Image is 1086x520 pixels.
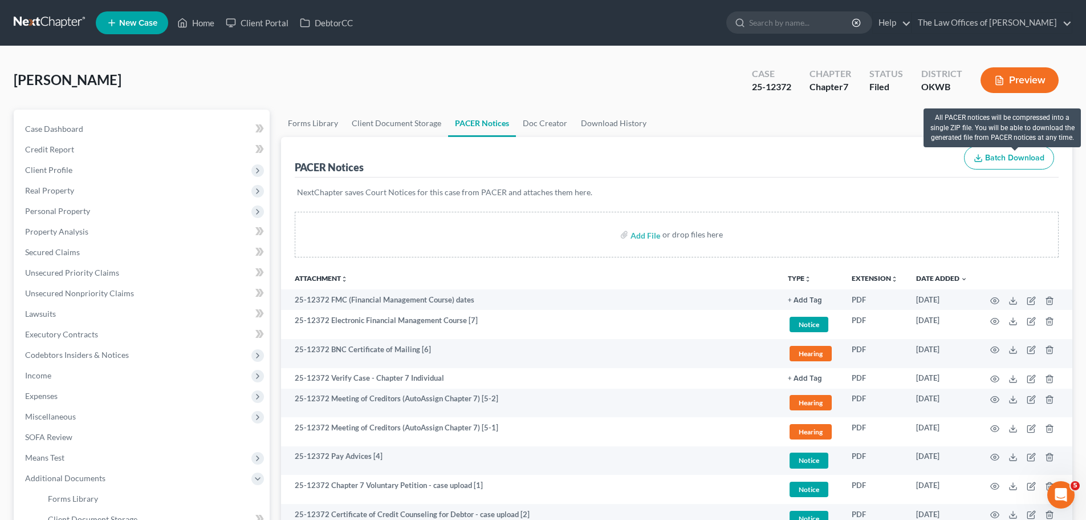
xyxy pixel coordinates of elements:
a: Forms Library [39,489,270,509]
div: District [921,67,962,80]
span: [PERSON_NAME] [14,71,121,88]
a: Extensionunfold_more [852,274,898,283]
td: 25-12372 FMC (Financial Management Course) dates [281,289,779,310]
td: PDF [843,289,907,310]
a: PACER Notices [448,110,516,137]
td: [DATE] [907,339,977,368]
div: or drop files here [662,229,723,240]
td: [DATE] [907,417,977,446]
span: Additional Documents [25,473,105,483]
td: 25-12372 Verify Case - Chapter 7 Individual [281,368,779,389]
span: SOFA Review [25,432,72,442]
button: TYPEunfold_more [788,275,811,283]
input: Search by name... [749,12,853,33]
a: Hearing [788,344,833,363]
a: Executory Contracts [16,324,270,345]
span: 5 [1071,481,1080,490]
td: [DATE] [907,368,977,389]
p: NextChapter saves Court Notices for this case from PACER and attaches them here. [297,187,1056,198]
td: PDF [843,475,907,504]
a: Client Portal [220,13,294,33]
td: PDF [843,368,907,389]
span: Means Test [25,453,64,462]
a: Client Document Storage [345,110,448,137]
button: Batch Download [964,146,1054,170]
td: PDF [843,389,907,418]
a: + Add Tag [788,295,833,305]
span: Executory Contracts [25,329,98,339]
a: Home [172,13,220,33]
a: Doc Creator [516,110,574,137]
a: DebtorCC [294,13,359,33]
a: Lawsuits [16,304,270,324]
a: Case Dashboard [16,119,270,139]
td: 25-12372 Meeting of Creditors (AutoAssign Chapter 7) [5-2] [281,389,779,418]
div: Chapter [810,80,851,94]
span: 7 [843,81,848,92]
span: Income [25,370,51,380]
div: 25-12372 [752,80,791,94]
span: Unsecured Priority Claims [25,268,119,277]
div: Chapter [810,67,851,80]
span: Client Profile [25,165,72,175]
td: PDF [843,310,907,339]
button: + Add Tag [788,375,822,382]
a: The Law Offices of [PERSON_NAME] [912,13,1072,33]
td: [DATE] [907,475,977,504]
td: 25-12372 Electronic Financial Management Course [7] [281,310,779,339]
span: Unsecured Nonpriority Claims [25,288,134,298]
a: Hearing [788,393,833,412]
a: Unsecured Nonpriority Claims [16,283,270,304]
a: Forms Library [281,110,345,137]
td: PDF [843,417,907,446]
span: Personal Property [25,206,90,216]
div: PACER Notices [295,160,364,174]
span: Hearing [790,424,832,440]
button: + Add Tag [788,297,822,304]
span: Case Dashboard [25,124,83,134]
td: [DATE] [907,310,977,339]
td: 25-12372 BNC Certificate of Mailing [6] [281,339,779,368]
a: Attachmentunfold_more [295,274,348,283]
a: SOFA Review [16,427,270,448]
span: Notice [790,317,828,332]
a: Date Added expand_more [916,274,967,283]
a: Secured Claims [16,242,270,263]
span: Hearing [790,395,832,410]
td: [DATE] [907,289,977,310]
span: Expenses [25,391,58,401]
td: PDF [843,339,907,368]
a: Help [873,13,911,33]
a: + Add Tag [788,373,833,384]
span: Credit Report [25,144,74,154]
span: Batch Download [985,153,1044,163]
span: Notice [790,453,828,468]
i: unfold_more [891,276,898,283]
a: Download History [574,110,653,137]
span: Miscellaneous [25,412,76,421]
span: Hearing [790,346,832,361]
button: Preview [981,67,1059,93]
a: Credit Report [16,139,270,160]
td: 25-12372 Meeting of Creditors (AutoAssign Chapter 7) [5-1] [281,417,779,446]
span: Property Analysis [25,227,88,236]
a: Property Analysis [16,221,270,242]
td: [DATE] [907,389,977,418]
span: New Case [119,19,157,27]
div: Case [752,67,791,80]
span: Codebtors Insiders & Notices [25,350,129,360]
span: Secured Claims [25,247,80,257]
i: unfold_more [804,276,811,283]
span: Real Property [25,186,74,195]
td: [DATE] [907,446,977,475]
a: Notice [788,480,833,499]
span: Forms Library [48,494,98,503]
td: 25-12372 Chapter 7 Voluntary Petition - case upload [1] [281,475,779,504]
span: Lawsuits [25,309,56,319]
div: Filed [869,80,903,94]
a: Notice [788,315,833,334]
a: Unsecured Priority Claims [16,263,270,283]
div: Status [869,67,903,80]
div: OKWB [921,80,962,94]
i: unfold_more [341,276,348,283]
